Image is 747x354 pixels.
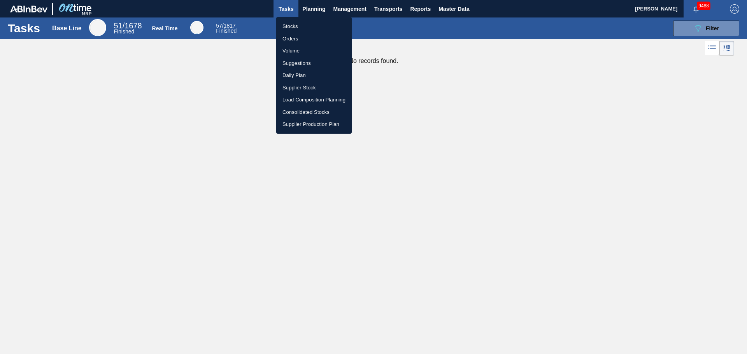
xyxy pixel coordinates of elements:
[276,57,352,70] a: Suggestions
[276,94,352,106] a: Load Composition Planning
[276,106,352,119] a: Consolidated Stocks
[276,20,352,33] a: Stocks
[276,33,352,45] a: Orders
[276,69,352,82] a: Daily Plan
[276,45,352,57] a: Volume
[276,118,352,131] a: Supplier Production Plan
[276,82,352,94] a: Supplier Stock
